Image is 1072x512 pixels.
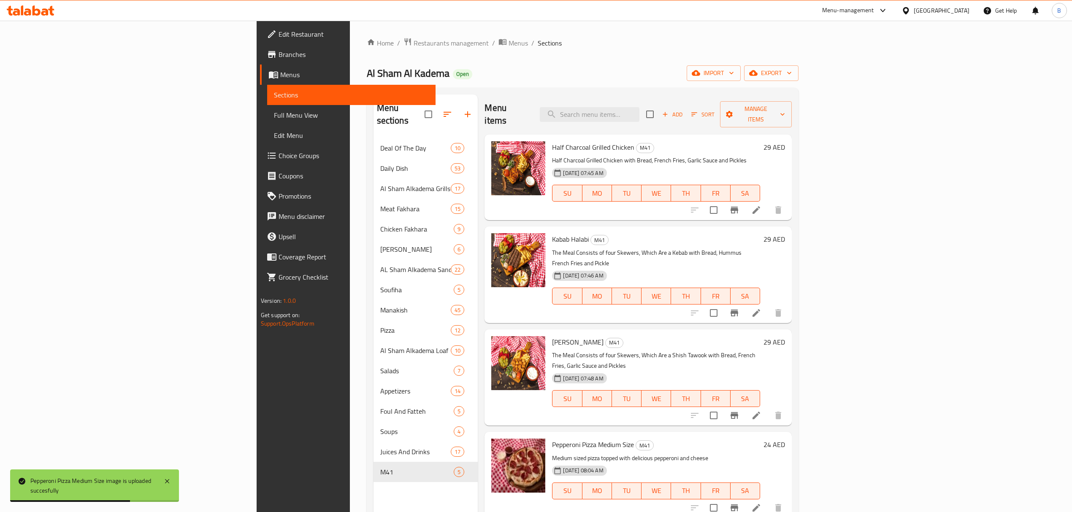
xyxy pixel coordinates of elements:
[612,185,642,202] button: TU
[374,462,478,482] div: M415
[260,44,436,65] a: Branches
[380,406,454,416] span: Foul And Fatteh
[671,482,701,499] button: TH
[552,185,582,202] button: SU
[279,151,429,161] span: Choice Groups
[552,438,634,451] span: Pepperoni Pizza Medium Size
[374,442,478,462] div: Juices And Drinks17
[374,135,478,485] nav: Menu sections
[701,288,731,305] button: FR
[30,476,155,495] div: Pepperoni Pizza Medium Size image is uploaded succesfully
[374,138,478,158] div: Deal Of The Day10
[636,441,653,450] span: M41
[914,6,969,15] div: [GEOGRAPHIC_DATA]
[261,318,314,329] a: Support.OpsPlatform
[279,232,429,242] span: Upsell
[768,200,788,220] button: delete
[615,290,638,302] span: TU
[437,104,457,124] span: Sort sections
[734,485,757,497] span: SA
[659,108,686,121] button: Add
[531,38,534,48] li: /
[768,405,788,426] button: delete
[731,482,760,499] button: SA
[705,407,723,424] span: Select to update
[457,104,478,124] button: Add section
[552,141,634,154] span: Half Charcoal Grilled Chicken
[552,350,760,371] p: The Meal Consists of four Skewers, Which Are a Shish Tawook with Bread, French Fries, Garlic Sauc...
[674,187,697,199] span: TH
[556,485,579,497] span: SU
[674,485,697,497] span: TH
[454,426,464,437] div: items
[727,104,785,125] span: Manage items
[763,336,785,348] h6: 29 AED
[552,390,582,407] button: SU
[498,38,528,49] a: Menus
[704,187,727,199] span: FR
[822,5,874,16] div: Menu-management
[283,295,296,306] span: 1.0.0
[380,467,454,477] div: M41
[451,204,464,214] div: items
[451,306,464,314] span: 45
[734,187,757,199] span: SA
[374,158,478,178] div: Daily Dish53
[454,367,464,375] span: 7
[454,406,464,416] div: items
[552,336,604,348] span: [PERSON_NAME]
[454,244,464,254] div: items
[701,482,731,499] button: FR
[374,421,478,442] div: Soups4
[380,366,454,376] span: Salads
[724,303,744,323] button: Branch-specific-item
[380,345,451,356] span: Al Sham Alkadema Loaf
[451,326,464,334] span: 12
[279,211,429,221] span: Menu disclaimer
[693,68,734,78] span: import
[403,38,489,49] a: Restaurants management
[724,405,744,426] button: Branch-specific-item
[374,381,478,401] div: Appetizers14
[380,244,454,254] span: [PERSON_NAME]
[380,426,454,437] span: Soups
[454,286,464,294] span: 5
[453,70,472,78] span: Open
[451,185,464,193] span: 17
[279,272,429,282] span: Grocery Checklist
[451,163,464,173] div: items
[674,393,697,405] span: TH
[374,280,478,300] div: Soufiha5
[586,393,609,405] span: MO
[260,226,436,247] a: Upsell
[734,290,757,302] span: SA
[380,163,451,173] div: Daily Dish
[540,107,639,122] input: search
[380,325,451,335] div: Pizza
[642,288,671,305] button: WE
[260,267,436,287] a: Grocery Checklist
[582,288,612,305] button: MO
[260,65,436,85] a: Menus
[367,38,799,49] nav: breadcrumb
[274,130,429,140] span: Edit Menu
[704,290,727,302] span: FR
[645,290,668,302] span: WE
[591,235,608,245] span: M41
[751,308,761,318] a: Edit menu item
[451,266,464,274] span: 22
[454,285,464,295] div: items
[751,68,792,78] span: export
[704,393,727,405] span: FR
[606,338,623,348] span: M41
[724,200,744,220] button: Branch-specific-item
[586,485,609,497] span: MO
[491,233,545,287] img: Kabab Halabi
[380,183,451,194] div: Al Sham Alkadema Grills
[454,467,464,477] div: items
[274,90,429,100] span: Sections
[674,290,697,302] span: TH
